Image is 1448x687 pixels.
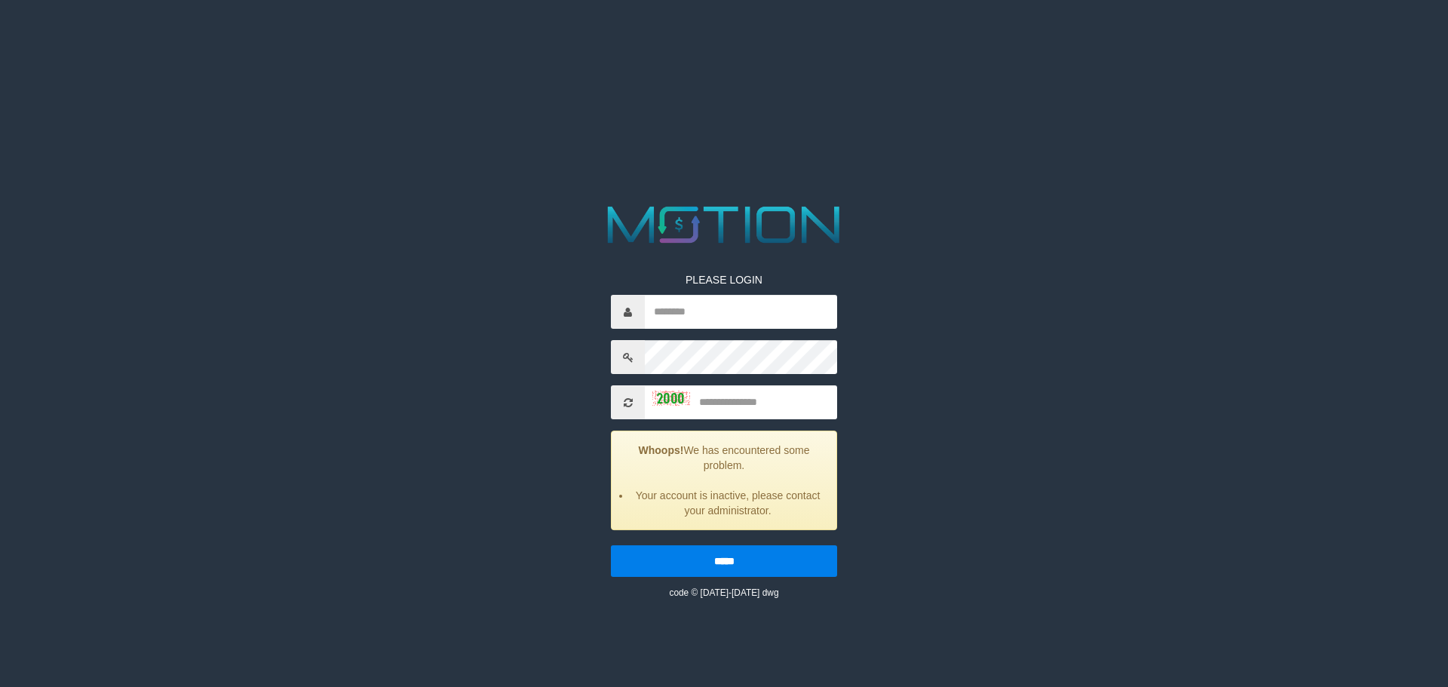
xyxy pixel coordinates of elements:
[669,587,778,598] small: code © [DATE]-[DATE] dwg
[630,488,825,518] li: Your account is inactive, please contact your administrator.
[597,200,851,250] img: MOTION_logo.png
[611,272,837,287] p: PLEASE LOGIN
[611,431,837,530] div: We has encountered some problem.
[639,444,684,456] strong: Whoops!
[652,391,690,406] img: captcha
